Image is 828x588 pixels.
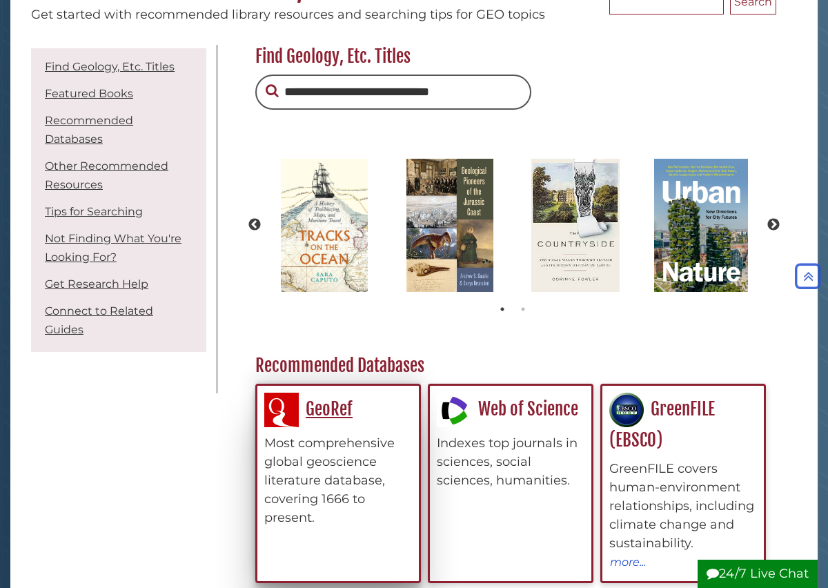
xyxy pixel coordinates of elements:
[524,152,627,299] img: The countryside : ten rural walks through Britain and its hidden history of empire
[791,269,825,284] a: Back to Top
[400,152,501,299] img: Geological pioneers of the Jurassic Coast
[266,81,279,101] button: Search
[437,398,578,420] a: Web of Science
[609,553,647,571] button: more...
[45,304,153,336] a: Connect to Related Guides
[516,302,530,316] button: 2 of 2
[45,87,133,100] a: Featured Books
[31,45,206,359] div: Guide Pages
[647,152,754,299] img: Urban nature : new directions for city futures
[609,460,757,553] div: GreenFILE covers human-environment relationships, including climate change and sustainability.
[609,398,715,451] a: GreenFILE (EBSCO)
[45,205,143,218] a: Tips for Searching
[45,277,148,291] a: Get Research Help
[437,434,584,490] div: Indexes top journals in sciences, social sciences, humanities.
[248,218,262,232] button: Previous
[248,46,776,68] h2: Find Geology, Etc. Titles
[45,60,175,73] a: Find Geology, Etc. Titles
[274,152,374,299] img: Tracks on the ocean : a history of trailblazing, maps, and maritime travel
[767,218,780,232] button: Next
[45,114,133,146] a: Recommended Databases
[264,398,353,420] a: GeoRef
[31,7,545,22] span: Get started with recommended library resources and searching tips for GEO topics
[248,355,776,377] h2: Recommended Databases
[698,560,818,588] button: 24/7 Live Chat
[266,84,279,97] i: Search
[45,159,168,191] a: Other Recommended Resources
[264,434,412,527] div: Most comprehensive global geoscience literature database, covering 1666 to present.
[45,232,181,264] a: Not Finding What You're Looking For?
[495,302,509,316] button: 1 of 2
